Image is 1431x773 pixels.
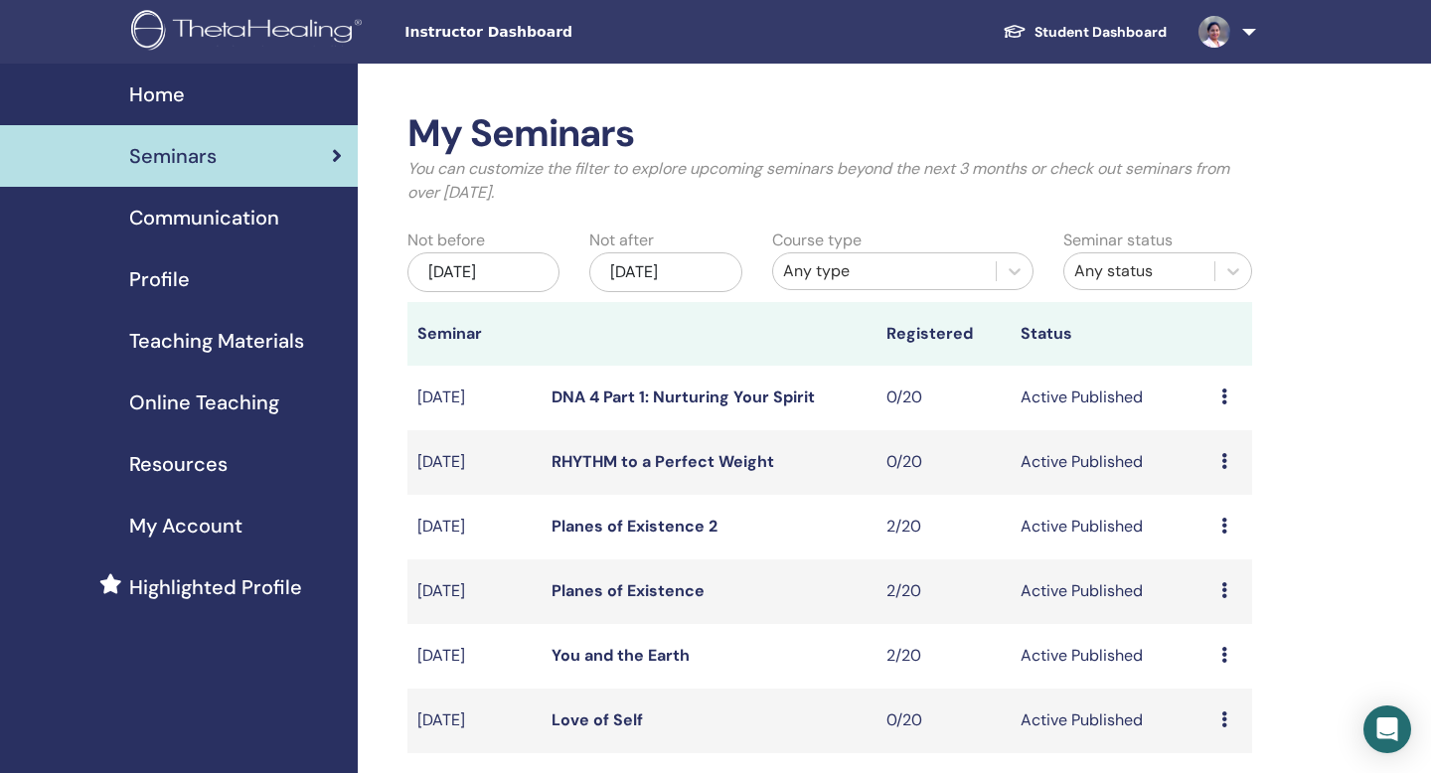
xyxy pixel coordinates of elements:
td: 2/20 [876,624,1011,689]
span: Communication [129,203,279,232]
td: Active Published [1011,559,1211,624]
div: Open Intercom Messenger [1363,705,1411,753]
td: [DATE] [407,495,542,559]
th: Seminar [407,302,542,366]
td: 0/20 [876,430,1011,495]
td: [DATE] [407,689,542,753]
span: Instructor Dashboard [404,22,703,43]
span: My Account [129,511,242,541]
td: 2/20 [876,495,1011,559]
td: [DATE] [407,624,542,689]
label: Seminar status [1063,229,1173,252]
th: Status [1011,302,1211,366]
h2: My Seminars [407,111,1252,157]
img: default.jpg [1198,16,1230,48]
a: You and the Earth [552,645,690,666]
span: Home [129,79,185,109]
a: RHYTHM to a Perfect Weight [552,451,774,472]
td: 0/20 [876,366,1011,430]
td: Active Published [1011,430,1211,495]
a: Planes of Existence 2 [552,516,717,537]
p: You can customize the filter to explore upcoming seminars beyond the next 3 months or check out s... [407,157,1252,205]
td: Active Published [1011,495,1211,559]
span: Teaching Materials [129,326,304,356]
td: [DATE] [407,430,542,495]
td: 2/20 [876,559,1011,624]
span: Seminars [129,141,217,171]
th: Registered [876,302,1011,366]
div: Any type [783,259,986,283]
label: Not after [589,229,654,252]
a: DNA 4 Part 1: Nurturing Your Spirit [552,386,815,407]
td: 0/20 [876,689,1011,753]
td: Active Published [1011,689,1211,753]
td: [DATE] [407,366,542,430]
img: logo.png [131,10,369,55]
div: Any status [1074,259,1204,283]
span: Online Teaching [129,387,279,417]
a: Student Dashboard [987,14,1183,51]
span: Highlighted Profile [129,572,302,602]
td: Active Published [1011,624,1211,689]
label: Not before [407,229,485,252]
td: [DATE] [407,559,542,624]
a: Love of Self [552,709,643,730]
img: graduation-cap-white.svg [1003,23,1027,40]
div: [DATE] [589,252,741,292]
a: Planes of Existence [552,580,705,601]
label: Course type [772,229,862,252]
td: Active Published [1011,366,1211,430]
span: Resources [129,449,228,479]
div: [DATE] [407,252,559,292]
span: Profile [129,264,190,294]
